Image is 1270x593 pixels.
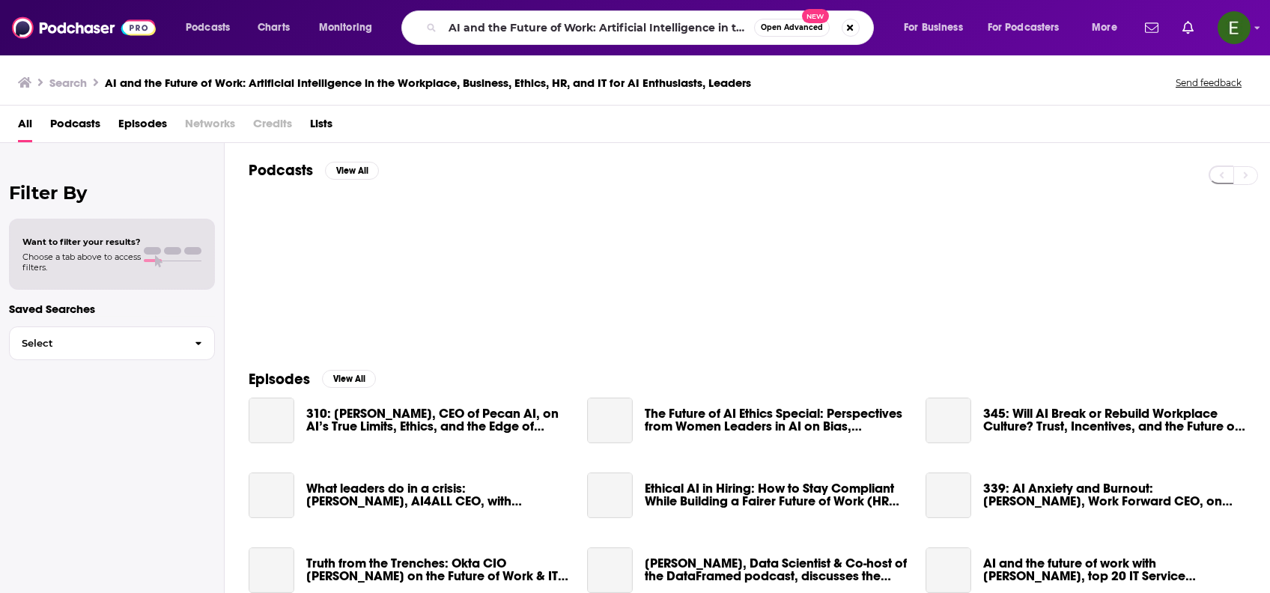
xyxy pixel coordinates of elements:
[587,398,633,443] a: The Future of AI Ethics Special: Perspectives from Women Leaders in AI on Bias, Accountability & ...
[893,16,982,40] button: open menu
[306,557,569,583] span: Truth from the Trenches: Okta CIO [PERSON_NAME] on the Future of Work & IT, What it Takes to be a...
[926,547,971,593] a: AI and the future of work with Barclay Rae, top 20 IT Service Management thought leader and ITIL ...
[22,252,141,273] span: Choose a tab above to access filters.
[322,370,376,388] button: View All
[988,17,1060,38] span: For Podcasters
[645,557,908,583] a: Richie Cotton, Data Scientist & Co-host of the DataFramed podcast, discusses the future of data s...
[754,19,830,37] button: Open AdvancedNew
[645,482,908,508] a: Ethical AI in Hiring: How to Stay Compliant While Building a Fairer Future of Work (HR Day Specia...
[1176,15,1200,40] a: Show notifications dropdown
[118,112,167,142] a: Episodes
[12,13,156,42] img: Podchaser - Follow, Share and Rate Podcasts
[645,557,908,583] span: [PERSON_NAME], Data Scientist & Co-host of the DataFramed podcast, discusses the future of data s...
[175,16,249,40] button: open menu
[18,112,32,142] a: All
[105,76,751,90] h3: AI and the Future of Work: Artificial Intelligence in the Workplace, Business, Ethics, HR, and IT...
[186,17,230,38] span: Podcasts
[904,17,963,38] span: For Business
[9,182,215,204] h2: Filter By
[325,162,379,180] button: View All
[306,407,569,433] a: 310: Dr. Zohar Bronfman, CEO of Pecan AI, on AI’s True Limits, Ethics, and the Edge of Human vs. ...
[983,557,1246,583] span: AI and the future of work with [PERSON_NAME], top 20 IT Service Management thought leader and ITI...
[1218,11,1251,44] span: Logged in as Emily.Kaplan
[1171,76,1246,89] button: Send feedback
[309,16,392,40] button: open menu
[306,557,569,583] a: Truth from the Trenches: Okta CIO Mark Settle on the Future of Work & IT, What it Takes to be an ...
[983,557,1246,583] a: AI and the future of work with Barclay Rae, top 20 IT Service Management thought leader and ITIL ...
[587,472,633,518] a: Ethical AI in Hiring: How to Stay Compliant While Building a Fairer Future of Work (HR Day Specia...
[645,407,908,433] a: The Future of AI Ethics Special: Perspectives from Women Leaders in AI on Bias, Accountability & ...
[9,326,215,360] button: Select
[49,76,87,90] h3: Search
[310,112,332,142] a: Lists
[983,482,1246,508] span: 339: AI Anxiety and Burnout: [PERSON_NAME], Work Forward CEO, on Building Trust in the Workplace
[306,482,569,508] a: What leaders do in a crisis: Tess Posner, AI4ALL CEO, with Dan Turchin on this week's episode of ...
[1218,11,1251,44] img: User Profile
[249,161,379,180] a: PodcastsView All
[1139,15,1164,40] a: Show notifications dropdown
[249,370,310,389] h2: Episodes
[50,112,100,142] a: Podcasts
[249,547,294,593] a: Truth from the Trenches: Okta CIO Mark Settle on the Future of Work & IT, What it Takes to be an ...
[248,16,299,40] a: Charts
[416,10,888,45] div: Search podcasts, credits, & more...
[10,338,183,348] span: Select
[306,482,569,508] span: What leaders do in a crisis: [PERSON_NAME], AI4ALL CEO, with [PERSON_NAME] on this week's episode...
[1218,11,1251,44] button: Show profile menu
[587,547,633,593] a: Richie Cotton, Data Scientist & Co-host of the DataFramed podcast, discusses the future of data s...
[249,161,313,180] h2: Podcasts
[1081,16,1136,40] button: open menu
[253,112,292,142] span: Credits
[185,112,235,142] span: Networks
[983,407,1246,433] a: 345: Will AI Break or Rebuild Workplace Culture? Trust, Incentives, and the Future of Teams with ...
[22,237,141,247] span: Want to filter your results?
[926,472,971,518] a: 339: AI Anxiety and Burnout: Brian Elliott, Work Forward CEO, on Building Trust in the Workplace
[306,407,569,433] span: 310: [PERSON_NAME], CEO of Pecan AI, on AI’s True Limits, Ethics, and the Edge of Human vs. Artif...
[443,16,754,40] input: Search podcasts, credits, & more...
[802,9,829,23] span: New
[249,398,294,443] a: 310: Dr. Zohar Bronfman, CEO of Pecan AI, on AI’s True Limits, Ethics, and the Edge of Human vs. ...
[761,24,823,31] span: Open Advanced
[9,302,215,316] p: Saved Searches
[983,482,1246,508] a: 339: AI Anxiety and Burnout: Brian Elliott, Work Forward CEO, on Building Trust in the Workplace
[249,370,376,389] a: EpisodesView All
[258,17,290,38] span: Charts
[249,472,294,518] a: What leaders do in a crisis: Tess Posner, AI4ALL CEO, with Dan Turchin on this week's episode of ...
[978,16,1081,40] button: open menu
[1092,17,1117,38] span: More
[926,398,971,443] a: 345: Will AI Break or Rebuild Workplace Culture? Trust, Incentives, and the Future of Teams with ...
[319,17,372,38] span: Monitoring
